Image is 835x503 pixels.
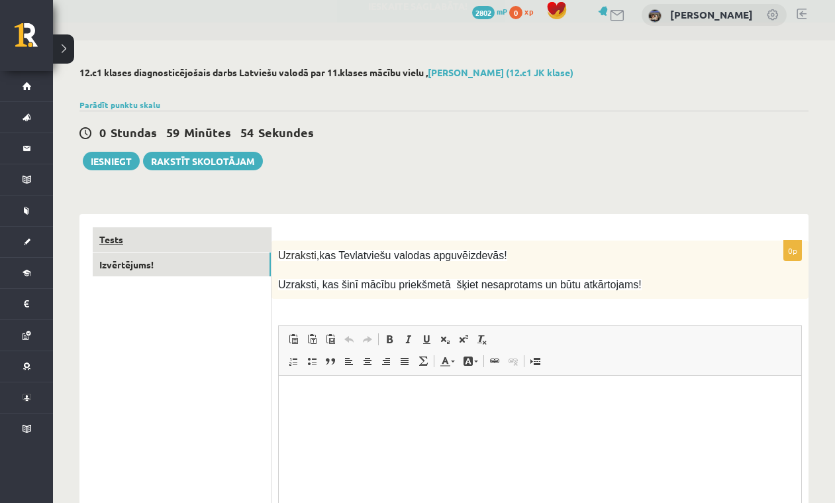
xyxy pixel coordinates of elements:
a: Вставить / удалить нумерованный список [284,353,303,370]
span: 59 [166,125,179,140]
a: Izvērtējums! [93,252,271,277]
a: Подчеркнутый (⌘+U) [417,331,436,348]
a: Цитата [321,353,340,370]
a: Вставить / удалить маркированный список [303,353,321,370]
span: Stundas [111,125,157,140]
a: Вставить из Word [321,331,340,348]
span: Sekundes [258,125,314,140]
span: Minūtes [184,125,231,140]
a: Rīgas 1. Tālmācības vidusskola [15,23,53,56]
a: Цвет текста [436,353,459,370]
a: Вставить (⌘+V) [284,331,303,348]
span: Uzraksti, kas šinī mācību priekšmetā šķiet nesaprotams un būtu atkārtojams! [278,279,642,290]
a: Повторить (⌘+Y) [358,331,377,348]
a: По правому краю [377,353,395,370]
a: По центру [358,353,377,370]
span: 54 [240,125,254,140]
a: Rakstīt skolotājam [143,152,263,170]
a: Вставить/Редактировать ссылку (⌘+K) [485,353,504,370]
a: Вставить только текст (⌘+⌥+⇧+V) [303,331,321,348]
a: По левому краю [340,353,358,370]
a: Вставить разрыв страницы для печати [526,353,544,370]
span: izdevās! [468,250,507,261]
span: 0 [99,125,106,140]
a: По ширине [395,353,414,370]
a: Математика [414,353,432,370]
a: Parādīt punktu skalu [79,99,160,110]
button: Iesniegt [83,152,140,170]
a: Полужирный (⌘+B) [380,331,399,348]
span: kas Tev [319,250,355,261]
a: Курсив (⌘+I) [399,331,417,348]
a: [PERSON_NAME] (12.c1 JK klase) [428,66,573,78]
span: latviešu valodas apguvē [355,250,468,261]
a: Убрать ссылку [504,353,522,370]
h2: 12.c1 klases diagnosticējošais darbs Latviešu valodā par 11.klases mācību vielu , [79,67,809,78]
a: Надстрочный индекс [454,331,473,348]
a: Цвет фона [459,353,482,370]
a: Подстрочный индекс [436,331,454,348]
span: Uzraksti, [278,250,319,261]
a: Tests [93,227,271,252]
p: 0p [783,240,802,261]
a: Отменить (⌘+Z) [340,331,358,348]
a: Убрать форматирование [473,331,491,348]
